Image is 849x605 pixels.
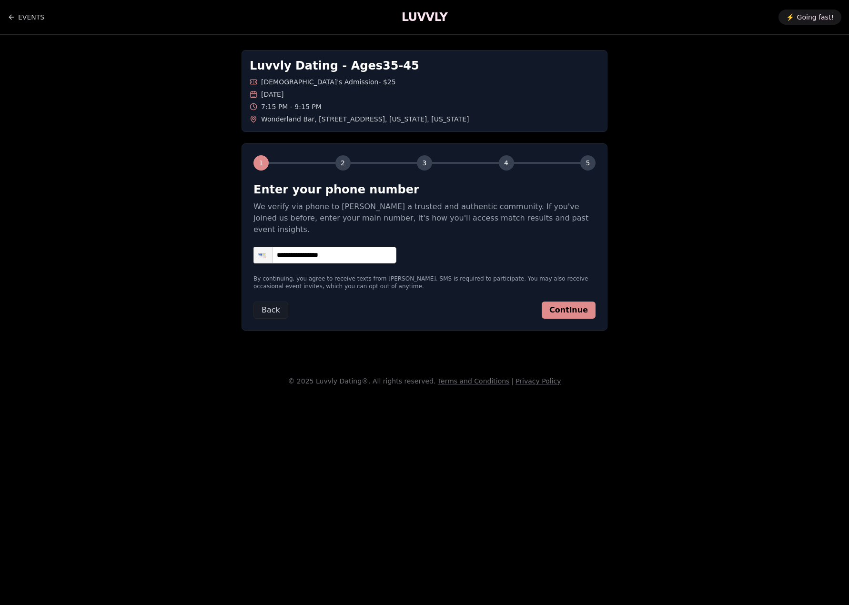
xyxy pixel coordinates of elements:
a: Terms and Conditions [438,377,510,385]
span: Wonderland Bar , [STREET_ADDRESS] , [US_STATE] , [US_STATE] [261,114,469,124]
a: Back to events [8,8,44,27]
button: Back [253,302,288,319]
span: ⚡️ [786,12,794,22]
h1: Luvvly Dating - Ages 35 - 45 [250,58,599,73]
span: [DATE] [261,90,283,99]
p: We verify via phone to [PERSON_NAME] a trusted and authentic community. If you've joined us befor... [253,201,596,235]
span: | [511,377,514,385]
a: LUVVLY [402,10,447,25]
a: Privacy Policy [515,377,561,385]
div: 1 [253,155,269,171]
span: [DEMOGRAPHIC_DATA]'s Admission - $25 [261,77,396,87]
p: By continuing, you agree to receive texts from [PERSON_NAME]. SMS is required to participate. You... [253,275,596,290]
div: 3 [417,155,432,171]
span: Going fast! [797,12,834,22]
div: 2 [335,155,351,171]
div: United States: + 1 [254,247,272,263]
div: 5 [580,155,596,171]
span: 7:15 PM - 9:15 PM [261,102,322,111]
div: 4 [499,155,514,171]
h2: Enter your phone number [253,182,596,197]
button: Continue [542,302,596,319]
